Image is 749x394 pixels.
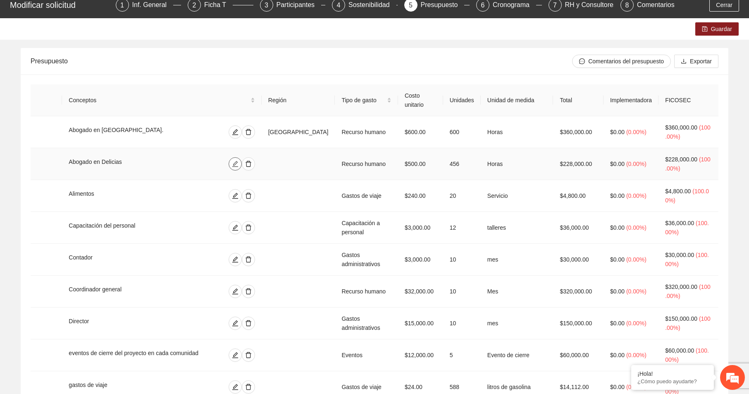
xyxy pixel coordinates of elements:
[335,84,398,116] th: Tipo de gasto
[69,157,175,171] div: Abogado en Delicias
[610,224,625,231] span: $0.00
[665,188,691,195] span: $4,800.00
[610,161,625,167] span: $0.00
[443,212,481,244] td: 12
[572,55,671,68] button: messageComentarios del presupuesto
[626,161,646,167] span: ( 0.00% )
[443,308,481,339] td: 10
[553,116,603,148] td: $360,000.00
[69,285,175,298] div: Coordinador general
[665,124,711,140] span: ( 100.00% )
[610,288,625,295] span: $0.00
[337,2,341,9] span: 4
[579,58,585,65] span: message
[481,180,553,212] td: Servicio
[62,84,261,116] th: Conceptos
[610,129,625,135] span: $0.00
[553,212,603,244] td: $36,000.00
[603,84,658,116] th: Implementadora
[626,256,646,263] span: ( 0.00% )
[674,55,718,68] button: downloadExportar
[229,320,241,327] span: edit
[481,2,485,9] span: 6
[398,116,443,148] td: $600.00
[265,2,268,9] span: 3
[398,212,443,244] td: $3,000.00
[665,283,711,299] span: ( 100.00% )
[637,370,708,377] div: ¡Hola!
[553,84,603,116] th: Total
[335,180,398,212] td: Gastos de viaje
[335,244,398,276] td: Gastos administrativos
[695,22,739,36] button: saveGuardar
[481,212,553,244] td: talleres
[665,124,697,131] span: $360,000.00
[665,315,697,322] span: $150,000.00
[398,308,443,339] td: $15,000.00
[443,339,481,371] td: 5
[665,220,694,226] span: $36,000.00
[242,352,255,358] span: delete
[610,320,625,327] span: $0.00
[626,192,646,199] span: ( 0.00% )
[626,320,646,327] span: ( 0.00% )
[610,352,625,358] span: $0.00
[335,276,398,308] td: Recurso humano
[242,317,255,330] button: delete
[229,348,242,362] button: edit
[665,347,694,354] span: $60,000.00
[229,380,242,394] button: edit
[341,96,385,105] span: Tipo de gasto
[681,58,687,65] span: download
[711,24,732,34] span: Guardar
[553,244,603,276] td: $30,000.00
[443,276,481,308] td: 10
[193,2,196,9] span: 2
[242,224,255,231] span: delete
[481,244,553,276] td: mes
[481,308,553,339] td: mes
[626,288,646,295] span: ( 0.00% )
[242,221,255,234] button: delete
[398,148,443,180] td: $500.00
[335,148,398,180] td: Recurso humano
[398,244,443,276] td: $3,000.00
[69,380,168,394] div: gastos de viaje
[229,129,241,135] span: edit
[335,339,398,371] td: Eventos
[242,189,255,202] button: delete
[242,256,255,263] span: delete
[716,0,732,10] span: Cerrar
[665,252,694,258] span: $30,000.00
[481,116,553,148] td: Horas
[242,288,255,295] span: delete
[481,148,553,180] td: Horas
[553,2,557,9] span: 7
[229,161,241,167] span: edit
[242,157,255,171] button: delete
[242,192,255,199] span: delete
[262,84,335,116] th: Región
[443,84,481,116] th: Unidades
[443,148,481,180] td: 456
[229,285,242,298] button: edit
[229,384,241,390] span: edit
[120,2,124,9] span: 1
[665,283,697,290] span: $320,000.00
[242,161,255,167] span: delete
[398,180,443,212] td: $240.00
[625,2,629,9] span: 8
[626,384,646,390] span: ( 0.00% )
[69,317,159,330] div: Director
[242,125,255,139] button: delete
[242,348,255,362] button: delete
[481,276,553,308] td: Mes
[398,276,443,308] td: $32,000.00
[335,308,398,339] td: Gastos administrativos
[481,84,553,116] th: Unidad de medida
[610,192,625,199] span: $0.00
[626,129,646,135] span: ( 0.00% )
[69,348,213,362] div: eventos de cierre del proyecto en cada comunidad
[702,26,708,33] span: save
[242,320,255,327] span: delete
